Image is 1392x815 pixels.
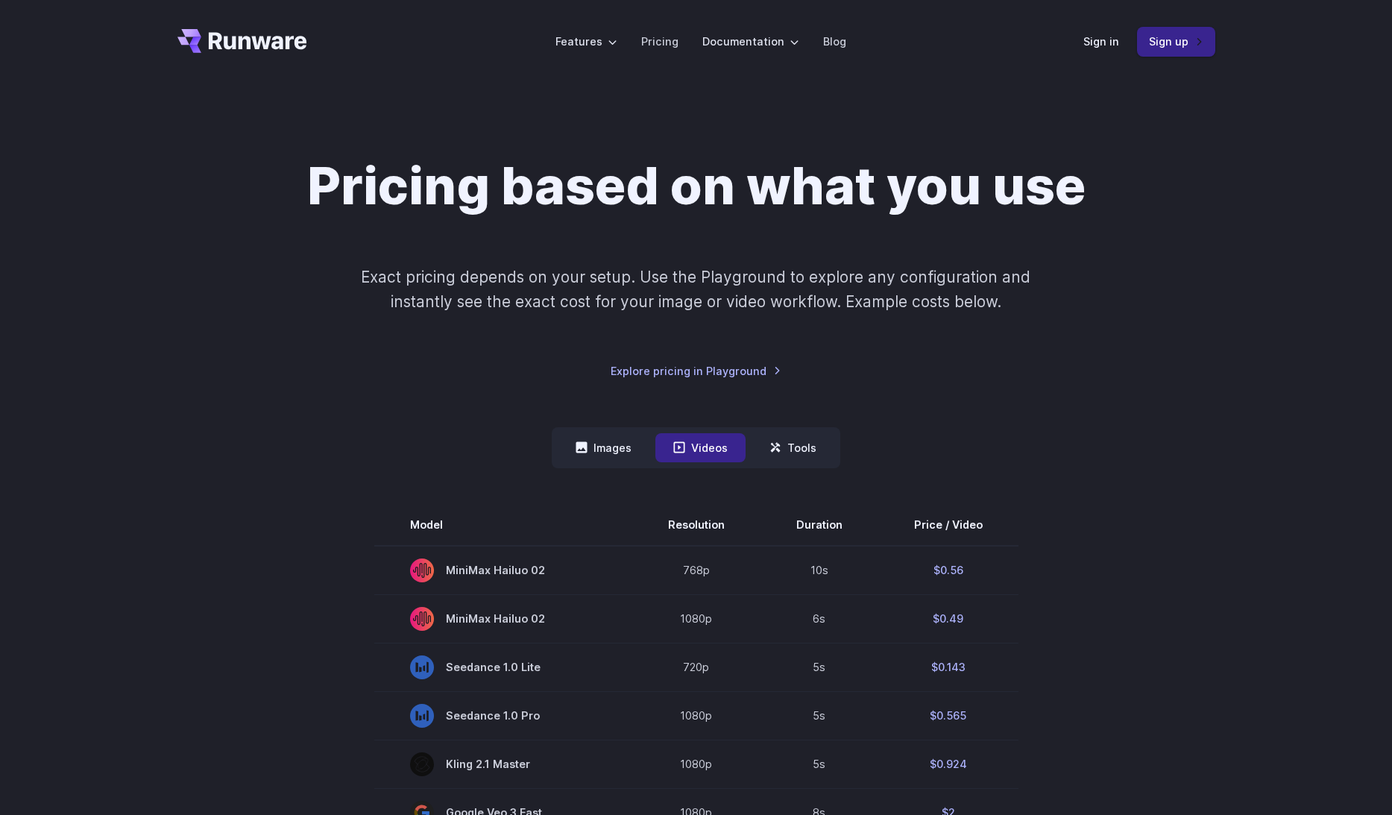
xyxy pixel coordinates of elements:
[632,691,760,740] td: 1080p
[410,558,596,582] span: MiniMax Hailuo 02
[752,433,834,462] button: Tools
[410,655,596,679] span: Seedance 1.0 Lite
[555,33,617,50] label: Features
[410,607,596,631] span: MiniMax Hailuo 02
[1137,27,1215,56] a: Sign up
[760,594,878,643] td: 6s
[878,594,1018,643] td: $0.49
[632,504,760,546] th: Resolution
[878,643,1018,691] td: $0.143
[611,362,781,380] a: Explore pricing in Playground
[632,594,760,643] td: 1080p
[307,155,1086,217] h1: Pricing based on what you use
[878,740,1018,788] td: $0.924
[760,504,878,546] th: Duration
[410,752,596,776] span: Kling 2.1 Master
[655,433,746,462] button: Videos
[558,433,649,462] button: Images
[823,33,846,50] a: Blog
[632,546,760,595] td: 768p
[410,704,596,728] span: Seedance 1.0 Pro
[1083,33,1119,50] a: Sign in
[632,643,760,691] td: 720p
[641,33,678,50] a: Pricing
[333,265,1059,315] p: Exact pricing depends on your setup. Use the Playground to explore any configuration and instantl...
[760,546,878,595] td: 10s
[374,504,632,546] th: Model
[760,691,878,740] td: 5s
[760,740,878,788] td: 5s
[878,504,1018,546] th: Price / Video
[760,643,878,691] td: 5s
[177,29,307,53] a: Go to /
[632,740,760,788] td: 1080p
[878,691,1018,740] td: $0.565
[702,33,799,50] label: Documentation
[878,546,1018,595] td: $0.56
